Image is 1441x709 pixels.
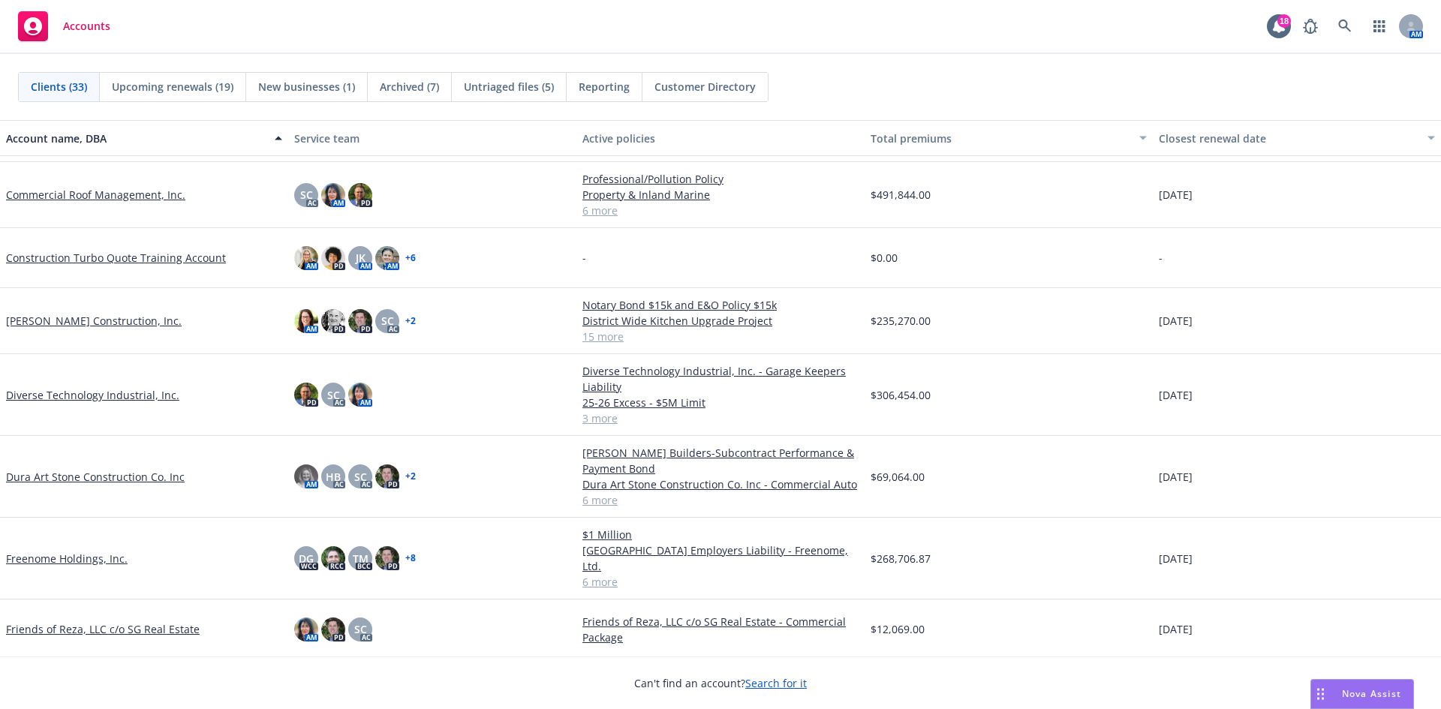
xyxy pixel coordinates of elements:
[1159,551,1193,566] span: [DATE]
[6,250,226,266] a: Construction Turbo Quote Training Account
[464,79,554,95] span: Untriaged files (5)
[294,246,318,270] img: photo
[300,187,313,203] span: SC
[871,551,931,566] span: $268,706.87
[375,464,399,488] img: photo
[288,120,576,156] button: Service team
[1159,187,1193,203] span: [DATE]
[321,617,345,641] img: photo
[348,183,372,207] img: photo
[1159,469,1193,485] span: [DATE]
[582,527,859,542] a: $1 Million
[582,410,859,426] a: 3 more
[1311,680,1330,708] div: Drag to move
[582,363,859,395] a: Diverse Technology Industrial, Inc. - Garage Keepers Liability
[1330,11,1360,41] a: Search
[294,464,318,488] img: photo
[582,329,859,344] a: 15 more
[1159,387,1193,403] span: [DATE]
[1277,14,1291,28] div: 18
[582,395,859,410] a: 25-26 Excess - $5M Limit
[321,183,345,207] img: photo
[353,551,369,566] span: TM
[654,79,756,95] span: Customer Directory
[326,469,341,485] span: HB
[112,79,233,95] span: Upcoming renewals (19)
[582,445,859,476] a: [PERSON_NAME] Builders-Subcontract Performance & Payment Bond
[321,309,345,333] img: photo
[871,621,925,637] span: $12,069.00
[1159,621,1193,637] span: [DATE]
[871,387,931,403] span: $306,454.00
[865,120,1153,156] button: Total premiums
[327,387,340,403] span: SC
[582,187,859,203] a: Property & Inland Marine
[375,246,399,270] img: photo
[380,79,439,95] span: Archived (7)
[6,469,185,485] a: Dura Art Stone Construction Co. Inc
[12,5,116,47] a: Accounts
[348,309,372,333] img: photo
[6,551,128,566] a: Freenome Holdings, Inc.
[871,131,1130,146] div: Total premiums
[1342,687,1401,700] span: Nova Assist
[405,317,416,326] a: + 2
[745,676,807,690] a: Search for it
[1295,11,1325,41] a: Report a Bug
[405,254,416,263] a: + 6
[354,621,367,637] span: SC
[6,187,185,203] a: Commercial Roof Management, Inc.
[1159,313,1193,329] span: [DATE]
[582,574,859,590] a: 6 more
[579,79,630,95] span: Reporting
[375,546,399,570] img: photo
[31,79,87,95] span: Clients (33)
[348,383,372,407] img: photo
[321,546,345,570] img: photo
[582,492,859,508] a: 6 more
[582,614,859,645] a: Friends of Reza, LLC c/o SG Real Estate - Commercial Package
[634,675,807,691] span: Can't find an account?
[356,250,366,266] span: JK
[1153,120,1441,156] button: Closest renewal date
[1159,250,1163,266] span: -
[258,79,355,95] span: New businesses (1)
[871,469,925,485] span: $69,064.00
[381,313,394,329] span: SC
[6,387,179,403] a: Diverse Technology Industrial, Inc.
[294,131,570,146] div: Service team
[582,297,859,313] a: Notary Bond $15k and E&O Policy $15k
[582,542,859,574] a: [GEOGRAPHIC_DATA] Employers Liability - Freenome, Ltd.
[582,250,586,266] span: -
[6,621,200,637] a: Friends of Reza, LLC c/o SG Real Estate
[299,551,314,566] span: DG
[1310,679,1414,709] button: Nova Assist
[1364,11,1394,41] a: Switch app
[871,250,898,266] span: $0.00
[871,187,931,203] span: $491,844.00
[582,171,859,187] a: Professional/Pollution Policy
[294,617,318,641] img: photo
[294,383,318,407] img: photo
[582,313,859,329] a: District Wide Kitchen Upgrade Project
[354,469,367,485] span: SC
[6,313,182,329] a: [PERSON_NAME] Construction, Inc.
[321,246,345,270] img: photo
[582,476,859,492] a: Dura Art Stone Construction Co. Inc - Commercial Auto
[576,120,865,156] button: Active policies
[582,203,859,218] a: 6 more
[405,554,416,563] a: + 8
[6,131,266,146] div: Account name, DBA
[63,20,110,32] span: Accounts
[582,131,859,146] div: Active policies
[871,313,931,329] span: $235,270.00
[294,309,318,333] img: photo
[1159,131,1418,146] div: Closest renewal date
[405,472,416,481] a: + 2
